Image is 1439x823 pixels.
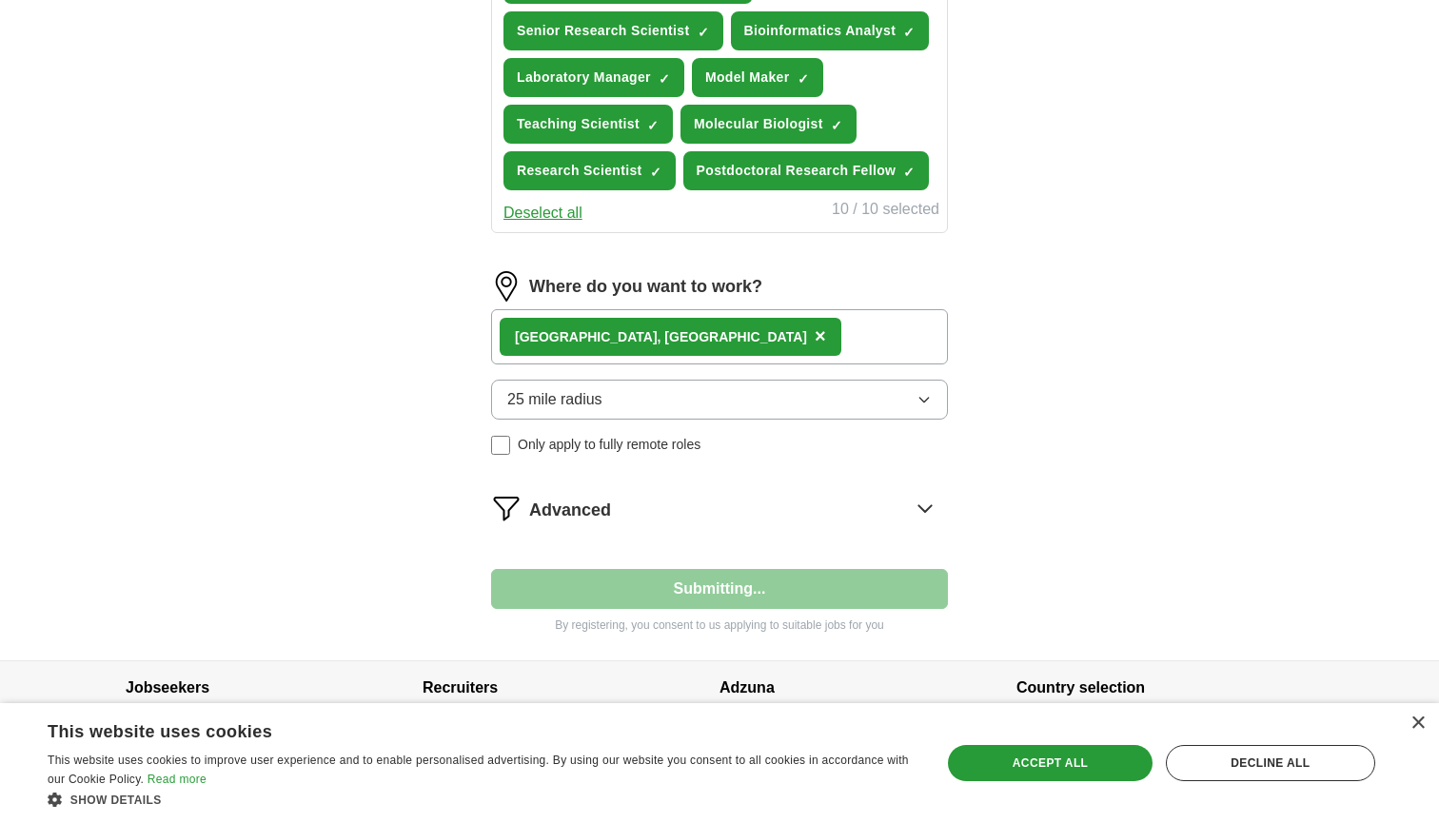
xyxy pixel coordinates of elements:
a: Read more, opens a new window [148,773,207,786]
span: Molecular Biologist [694,114,823,134]
img: filter [491,493,522,523]
span: Teaching Scientist [517,114,640,134]
div: Close [1410,716,1425,731]
span: ✓ [798,71,809,87]
span: This website uses cookies to improve user experience and to enable personalised advertising. By u... [48,754,909,786]
button: Laboratory Manager✓ [503,58,684,97]
input: Only apply to fully remote roles [491,436,510,455]
button: Senior Research Scientist✓ [503,11,723,50]
button: Postdoctoral Research Fellow✓ [683,151,930,190]
div: 10 / 10 selected [832,198,939,225]
span: ✓ [903,165,915,180]
div: Accept all [948,745,1152,781]
span: Model Maker [705,68,790,88]
span: ✓ [647,118,659,133]
span: Only apply to fully remote roles [518,435,700,455]
span: ✓ [903,25,915,40]
button: Molecular Biologist✓ [680,105,857,144]
div: Show details [48,790,915,809]
span: × [815,325,826,346]
h4: Country selection [1016,661,1313,715]
button: Research Scientist✓ [503,151,676,190]
button: 25 mile radius [491,380,948,420]
span: ✓ [831,118,842,133]
span: ✓ [698,25,709,40]
span: ✓ [659,71,670,87]
button: Deselect all [503,202,582,225]
p: By registering, you consent to us applying to suitable jobs for you [491,617,948,634]
span: Postdoctoral Research Fellow [697,161,897,181]
div: This website uses cookies [48,715,867,743]
span: 25 mile radius [507,388,602,411]
div: Decline all [1166,745,1375,781]
span: Bioinformatics Analyst [744,21,897,41]
span: Senior Research Scientist [517,21,690,41]
span: ✓ [650,165,661,180]
span: Research Scientist [517,161,642,181]
button: Teaching Scientist✓ [503,105,673,144]
button: Submitting... [491,569,948,609]
span: Show details [70,794,162,807]
span: Advanced [529,498,611,523]
div: , [GEOGRAPHIC_DATA] [515,327,807,347]
strong: [GEOGRAPHIC_DATA] [515,329,658,344]
button: Model Maker✓ [692,58,823,97]
img: location.png [491,271,522,302]
label: Where do you want to work? [529,274,762,300]
button: Bioinformatics Analyst✓ [731,11,930,50]
button: × [815,323,826,351]
span: Laboratory Manager [517,68,651,88]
